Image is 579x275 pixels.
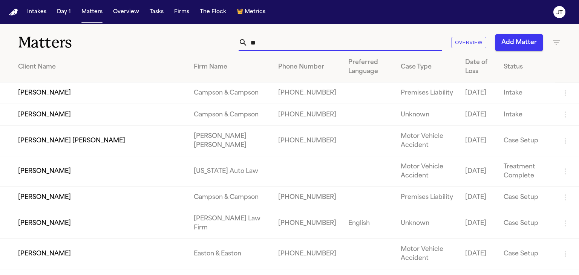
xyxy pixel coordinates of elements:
td: [DATE] [459,208,498,239]
td: [DATE] [459,186,498,208]
td: English [342,208,395,239]
button: Firms [171,5,192,19]
td: [PERSON_NAME] Law Firm [188,208,273,239]
td: Campson & Campson [188,186,273,208]
td: Case Setup [498,208,555,239]
td: Case Setup [498,125,555,156]
td: Easton & Easton [188,239,273,269]
button: Tasks [147,5,167,19]
td: Unknown [395,104,459,125]
td: Case Setup [498,239,555,269]
td: [PHONE_NUMBER] [272,104,342,125]
td: Campson & Campson [188,104,273,125]
td: Campson & Campson [188,82,273,104]
button: The Flock [197,5,229,19]
a: Home [9,9,18,16]
div: Client Name [18,63,182,72]
td: Motor Vehicle Accident [395,125,459,156]
td: [DATE] [459,104,498,125]
button: crownMetrics [234,5,268,19]
td: [PHONE_NUMBER] [272,125,342,156]
td: Premises Liability [395,186,459,208]
h1: Matters [18,33,170,52]
td: Motor Vehicle Accident [395,156,459,186]
td: Intake [498,82,555,104]
td: Unknown [395,208,459,239]
td: [PERSON_NAME] [PERSON_NAME] [188,125,273,156]
button: Intakes [24,5,49,19]
button: Matters [78,5,106,19]
button: Day 1 [54,5,74,19]
div: Status [504,63,549,72]
td: Treatment Complete [498,156,555,186]
button: Add Matter [495,34,543,51]
td: [PHONE_NUMBER] [272,239,342,269]
td: [PHONE_NUMBER] [272,208,342,239]
td: Premises Liability [395,82,459,104]
button: Overview [110,5,142,19]
td: Intake [498,104,555,125]
td: [PHONE_NUMBER] [272,82,342,104]
img: Finch Logo [9,9,18,16]
div: Case Type [401,63,453,72]
button: Overview [451,37,486,49]
div: Preferred Language [348,58,389,76]
td: Case Setup [498,186,555,208]
td: [DATE] [459,125,498,156]
td: Motor Vehicle Accident [395,239,459,269]
td: [US_STATE] Auto Law [188,156,273,186]
td: [DATE] [459,82,498,104]
td: [DATE] [459,239,498,269]
div: Date of Loss [465,58,492,76]
div: Phone Number [278,63,336,72]
div: Firm Name [194,63,267,72]
td: [PHONE_NUMBER] [272,186,342,208]
td: [DATE] [459,156,498,186]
